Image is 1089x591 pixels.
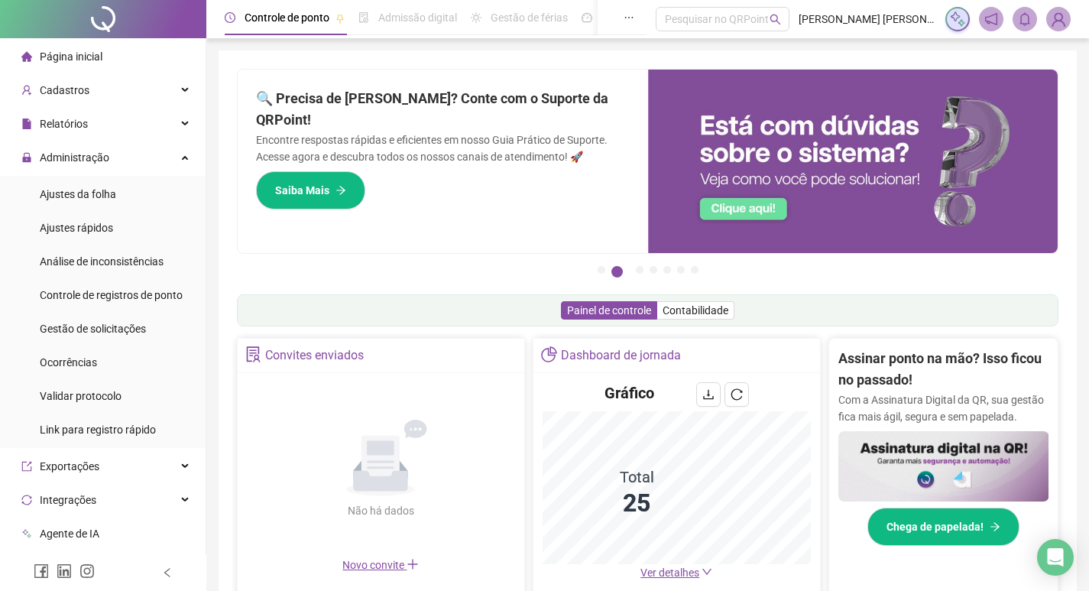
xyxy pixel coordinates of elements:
[541,346,557,362] span: pie-chart
[34,563,49,579] span: facebook
[378,11,457,24] span: Admissão digital
[245,346,261,362] span: solution
[770,14,781,25] span: search
[867,508,1019,546] button: Chega de papelada!
[21,119,32,129] span: file
[640,567,712,579] a: Ver detalhes down
[582,12,592,23] span: dashboard
[256,88,630,132] h2: 🔍 Precisa de [PERSON_NAME]? Conte com o Suporte da QRPoint!
[40,289,183,301] span: Controle de registros de ponto
[21,51,32,62] span: home
[256,132,630,165] p: Encontre respostas rápidas e eficientes em nosso Guia Prático de Suporte. Acesse agora e descubra...
[1037,539,1074,576] div: Open Intercom Messenger
[663,266,671,274] button: 5
[648,70,1058,253] img: banner%2F0cf4e1f0-cb71-40ef-aa93-44bd3d4ee559.png
[310,502,451,519] div: Não há dados
[838,348,1049,391] h2: Assinar ponto na mão? Isso ficou no passado!
[79,563,95,579] span: instagram
[990,521,1000,532] span: arrow-right
[21,495,32,505] span: sync
[275,182,329,199] span: Saiba Mais
[21,152,32,163] span: lock
[611,266,623,278] button: 2
[799,11,936,28] span: [PERSON_NAME] [PERSON_NAME] - SANTOSR LOGISTICA
[40,118,88,130] span: Relatórios
[984,12,998,26] span: notification
[162,567,173,578] span: left
[225,12,235,23] span: clock-circle
[838,391,1049,425] p: Com a Assinatura Digital da QR, sua gestão fica mais ágil, segura e sem papelada.
[604,382,654,404] h4: Gráfico
[650,266,657,274] button: 4
[40,151,109,164] span: Administração
[335,14,345,23] span: pushpin
[40,188,116,200] span: Ajustes da folha
[561,343,681,369] div: Dashboard de jornada
[342,559,419,571] span: Novo convite
[731,388,743,401] span: reload
[598,266,605,274] button: 1
[624,12,634,23] span: ellipsis
[21,85,32,96] span: user-add
[40,460,99,472] span: Exportações
[567,304,651,317] span: Painel de controle
[40,356,97,369] span: Ocorrências
[40,84,89,96] span: Cadastros
[636,266,643,274] button: 3
[471,12,481,23] span: sun
[663,304,728,317] span: Contabilidade
[40,255,164,268] span: Análise de inconsistências
[21,461,32,472] span: export
[40,424,156,436] span: Link para registro rápido
[40,323,146,335] span: Gestão de solicitações
[358,12,369,23] span: file-done
[57,563,72,579] span: linkedin
[838,431,1049,502] img: banner%2F02c71560-61a6-44d4-94b9-c8ab97240462.png
[40,528,99,540] span: Agente de IA
[265,343,364,369] div: Convites enviados
[256,171,365,209] button: Saiba Mais
[702,567,712,577] span: down
[335,185,346,196] span: arrow-right
[40,390,122,402] span: Validar protocolo
[702,388,715,401] span: download
[886,518,984,535] span: Chega de papelada!
[1047,8,1070,31] img: 46468
[40,50,102,63] span: Página inicial
[691,266,698,274] button: 7
[40,494,96,506] span: Integrações
[407,558,419,570] span: plus
[1018,12,1032,26] span: bell
[677,266,685,274] button: 6
[640,567,699,579] span: Ver detalhes
[40,222,113,234] span: Ajustes rápidos
[491,11,568,24] span: Gestão de férias
[245,11,329,24] span: Controle de ponto
[949,11,966,28] img: sparkle-icon.fc2bf0ac1784a2077858766a79e2daf3.svg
